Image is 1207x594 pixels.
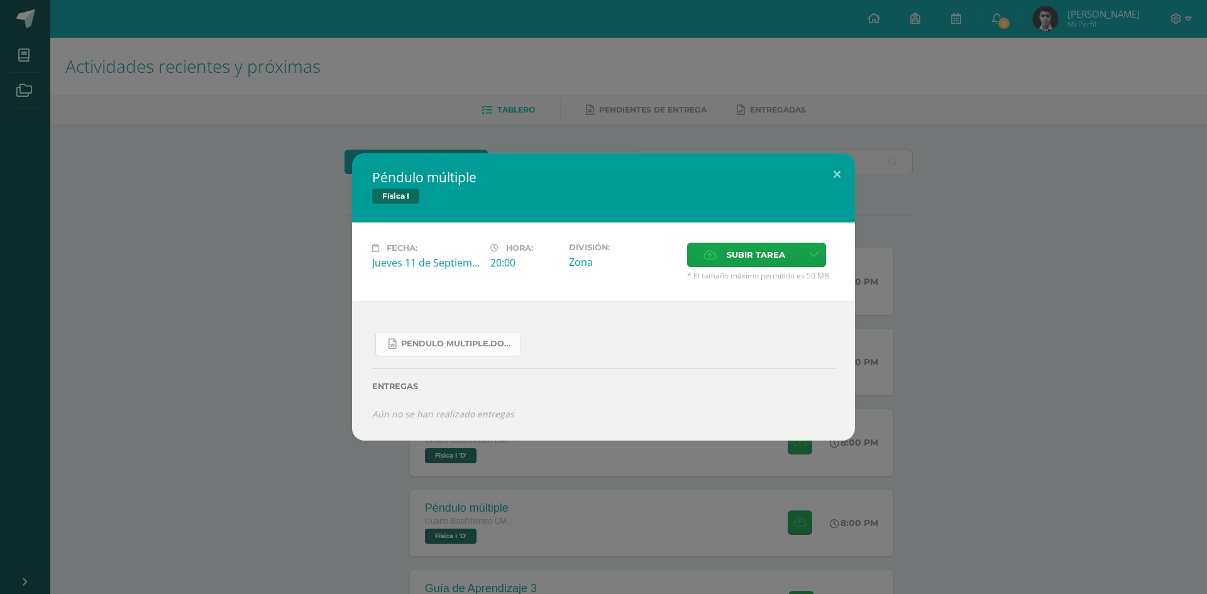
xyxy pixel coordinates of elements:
[375,332,521,356] a: Pendulo multiple.docx
[372,382,835,391] label: Entregas
[490,256,559,270] div: 20:00
[372,168,835,186] h2: Péndulo múltiple
[372,189,419,204] span: Física I
[569,255,677,269] div: Zona
[372,256,480,270] div: Jueves 11 de Septiembre
[387,243,417,253] span: Fecha:
[687,270,835,281] span: * El tamaño máximo permitido es 50 MB
[819,153,855,196] button: Close (Esc)
[506,243,533,253] span: Hora:
[569,243,677,252] label: División:
[401,339,514,349] span: Pendulo multiple.docx
[727,243,785,267] span: Subir tarea
[372,408,514,420] i: Aún no se han realizado entregas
